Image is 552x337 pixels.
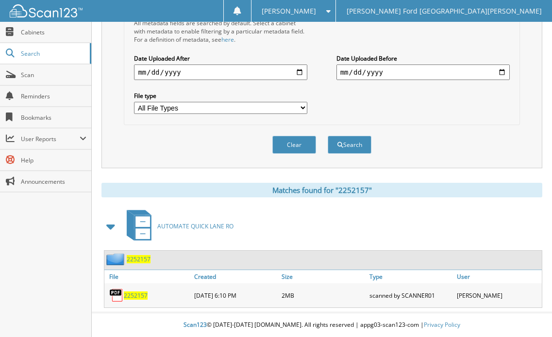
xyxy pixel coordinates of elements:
[328,136,371,154] button: Search
[279,270,367,283] a: Size
[503,290,552,337] iframe: Chat Widget
[21,92,86,100] span: Reminders
[21,135,80,143] span: User Reports
[106,253,127,265] img: folder2.png
[134,64,307,80] input: start
[424,321,460,329] a: Privacy Policy
[104,270,192,283] a: File
[454,270,542,283] a: User
[92,313,552,337] div: © [DATE]-[DATE] [DOMAIN_NAME]. All rights reserved | appg03-scan123-com |
[21,113,86,122] span: Bookmarks
[124,291,148,300] a: 2252157
[134,19,307,44] div: All metadata fields are searched by default. Select a cabinet with metadata to enable filtering b...
[10,4,83,17] img: scan123-logo-white.svg
[279,286,367,305] div: 2MB
[109,288,124,303] img: PDF.png
[21,71,86,79] span: Scan
[21,177,86,186] span: Announcements
[21,156,86,164] span: Help
[127,255,151,263] a: 2252157
[454,286,542,305] div: [PERSON_NAME]
[134,54,307,63] label: Date Uploaded After
[21,28,86,36] span: Cabinets
[347,8,542,14] span: [PERSON_NAME] Ford [GEOGRAPHIC_DATA][PERSON_NAME]
[221,35,234,44] a: here
[336,64,510,80] input: end
[192,286,279,305] div: [DATE] 6:10 PM
[367,286,454,305] div: scanned by SCANNER01
[192,270,279,283] a: Created
[21,49,85,58] span: Search
[134,92,307,100] label: File type
[262,8,316,14] span: [PERSON_NAME]
[121,207,234,245] a: AUTOMATE QUICK LANE RO
[184,321,207,329] span: Scan123
[101,183,542,197] div: Matches found for "2252157"
[367,270,454,283] a: Type
[336,54,510,63] label: Date Uploaded Before
[272,136,316,154] button: Clear
[157,222,234,230] span: AUTOMATE QUICK LANE RO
